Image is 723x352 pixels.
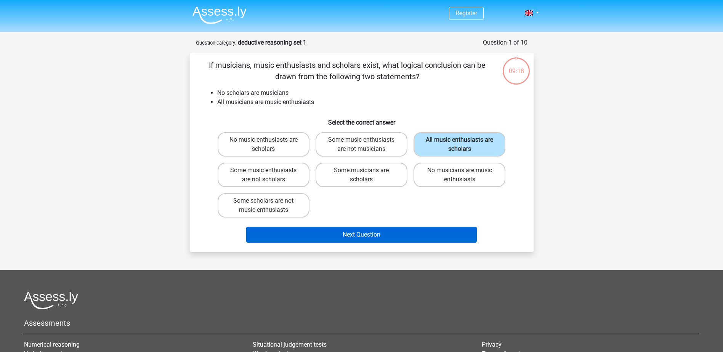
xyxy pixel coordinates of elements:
[196,40,236,46] small: Question category:
[24,341,80,348] a: Numerical reasoning
[218,132,309,157] label: No music enthusiasts are scholars
[414,132,505,157] label: All music enthusiasts are scholars
[316,163,407,187] label: Some musicians are scholars
[316,132,407,157] label: Some music enthusiasts are not musicians
[483,38,527,47] div: Question 1 of 10
[192,6,247,24] img: Assessly
[202,113,521,126] h6: Select the correct answer
[217,88,521,98] li: No scholars are musicians
[24,318,699,328] h5: Assessments
[218,193,309,218] label: Some scholars are not music enthusiasts
[482,341,502,348] a: Privacy
[502,57,531,76] div: 09:18
[217,98,521,107] li: All musicians are music enthusiasts
[246,227,477,243] button: Next Question
[218,163,309,187] label: Some music enthusiasts are not scholars
[202,59,493,82] p: If musicians, music enthusiasts and scholars exist, what logical conclusion can be drawn from the...
[24,291,78,309] img: Assessly logo
[253,341,327,348] a: Situational judgement tests
[455,10,477,17] a: Register
[414,163,505,187] label: No musicians are music enthusiasts
[238,39,306,46] strong: deductive reasoning set 1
